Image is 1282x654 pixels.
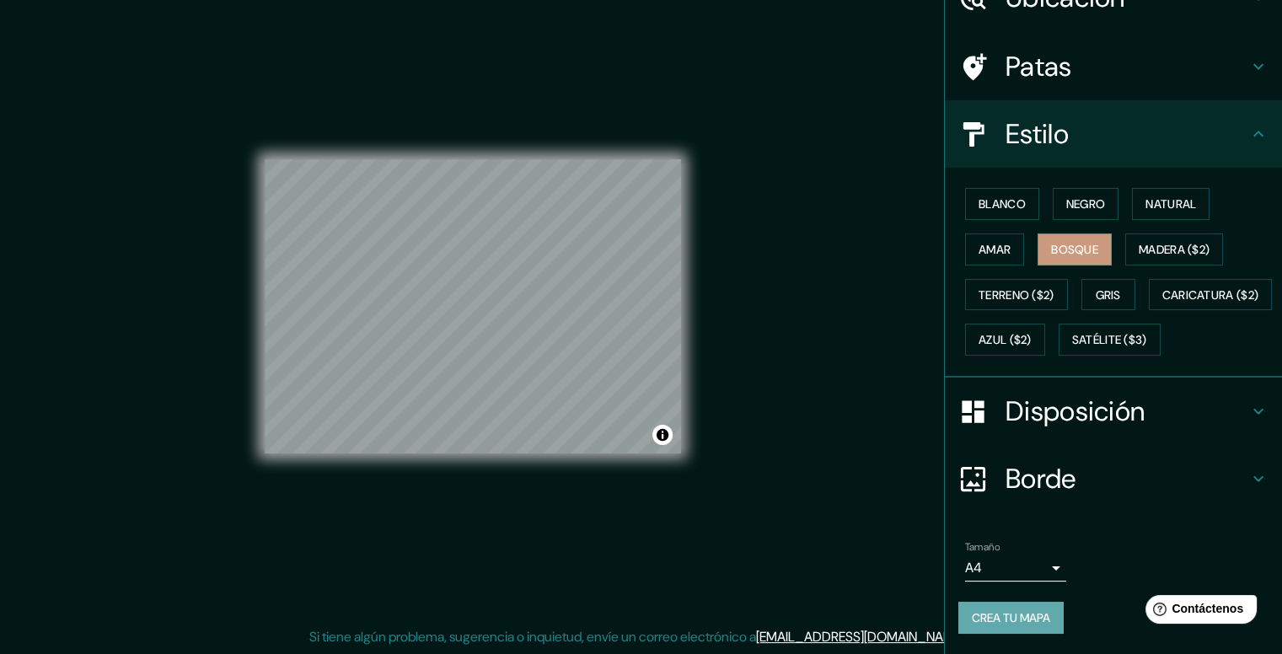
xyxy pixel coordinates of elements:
button: Satélite ($3) [1059,324,1161,356]
div: Borde [945,445,1282,512]
button: Caricatura ($2) [1149,279,1273,311]
button: Azul ($2) [965,324,1045,356]
font: Estilo [1006,116,1069,152]
div: Estilo [945,100,1282,168]
font: Blanco [979,196,1026,212]
iframe: Lanzador de widgets de ayuda [1132,588,1263,635]
button: Terreno ($2) [965,279,1068,311]
font: Crea tu mapa [972,610,1050,625]
font: Azul ($2) [979,333,1032,348]
font: Disposición [1006,394,1145,429]
button: Crea tu mapa [958,602,1064,634]
a: [EMAIL_ADDRESS][DOMAIN_NAME] [756,628,964,646]
font: Madera ($2) [1139,242,1210,257]
button: Madera ($2) [1125,233,1223,265]
div: A4 [965,555,1066,582]
font: Si tiene algún problema, sugerencia o inquietud, envíe un correo electrónico a [309,628,756,646]
div: Patas [945,33,1282,100]
button: Natural [1132,188,1210,220]
font: Tamaño [965,540,1000,554]
div: Disposición [945,378,1282,445]
font: Negro [1066,196,1106,212]
font: Borde [1006,461,1076,496]
button: Blanco [965,188,1039,220]
font: Caricatura ($2) [1162,287,1259,303]
button: Amar [965,233,1024,265]
font: Terreno ($2) [979,287,1054,303]
font: Natural [1145,196,1196,212]
button: Bosque [1038,233,1112,265]
font: Satélite ($3) [1072,333,1147,348]
font: Gris [1096,287,1121,303]
button: Activar o desactivar atribución [652,425,673,445]
font: Patas [1006,49,1072,84]
font: Bosque [1051,242,1098,257]
font: A4 [965,559,982,576]
font: Amar [979,242,1011,257]
canvas: Mapa [265,159,681,453]
button: Gris [1081,279,1135,311]
button: Negro [1053,188,1119,220]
